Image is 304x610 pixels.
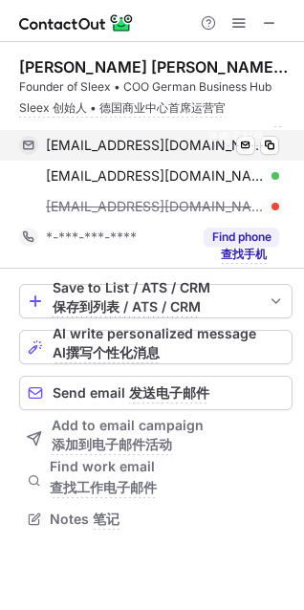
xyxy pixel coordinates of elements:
div: Founder of Sleex • COO German Business Hub [19,78,293,124]
span: Send email [53,385,209,401]
sider-trans-text: 发送电子邮件 [129,384,209,403]
span: Notes [50,511,285,528]
sider-trans-text: Sleex 创始人 • 德国商业中心首席运营官 [19,100,226,118]
button: Send email发送电子邮件 [19,376,293,410]
img: ContactOut v5.3.10 [19,11,134,34]
div: [PERSON_NAME] [19,57,293,76]
sider-trans-text: 查找手机 [221,247,267,264]
button: AI write personalized messageAI撰写个性化消息 [19,330,293,364]
span: [EMAIL_ADDRESS][DOMAIN_NAME] [46,167,265,185]
button: Add to email campaign添加到电子邮件活动 [19,422,293,456]
sider-trans-text: 笔记 [93,511,119,530]
sider-trans-text: 添加到电子邮件活动 [52,436,172,455]
div: Save to List / ATS / CRM [53,280,259,322]
span: [EMAIL_ADDRESS][DOMAIN_NAME] [46,137,265,154]
span: [EMAIL_ADDRESS][DOMAIN_NAME] [46,198,265,215]
button: save-profile-one-click [19,284,293,318]
button: Reveal Button [204,228,279,247]
button: Find work email查找工作电子邮件 [19,468,293,494]
span: Find work email [50,458,285,504]
sider-trans-text: AI撰写个性化消息 [53,344,160,363]
sider-trans-text: 查找工作电子邮件 [50,479,157,498]
span: AI write personalized message [53,326,256,368]
span: Add to email campaign [52,418,204,460]
button: Notes笔记 [19,506,293,533]
sider-trans-text: 保存到列表 / ATS / CRM [53,298,201,317]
